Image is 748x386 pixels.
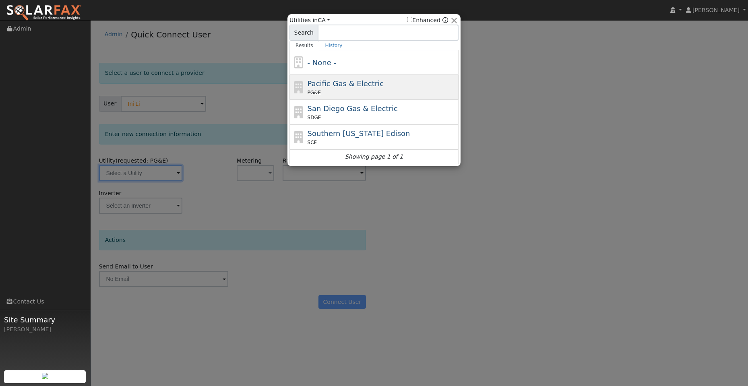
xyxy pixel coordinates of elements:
[318,17,330,23] a: CA
[289,16,330,25] span: Utilities in
[308,129,410,138] span: Southern [US_STATE] Edison
[319,41,349,50] a: History
[308,139,317,146] span: SCE
[289,25,318,41] span: Search
[692,7,740,13] span: [PERSON_NAME]
[345,153,403,161] i: Showing page 1 of 1
[308,114,321,121] span: SDGE
[308,104,398,113] span: San Diego Gas & Electric
[4,325,86,334] div: [PERSON_NAME]
[442,17,448,23] a: Enhanced Providers
[308,79,384,88] span: Pacific Gas & Electric
[6,4,82,21] img: SolarFax
[308,58,336,67] span: - None -
[407,16,448,25] span: Show enhanced providers
[289,41,319,50] a: Results
[42,373,48,379] img: retrieve
[308,89,321,96] span: PG&E
[407,16,440,25] label: Enhanced
[407,17,412,22] input: Enhanced
[4,314,86,325] span: Site Summary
